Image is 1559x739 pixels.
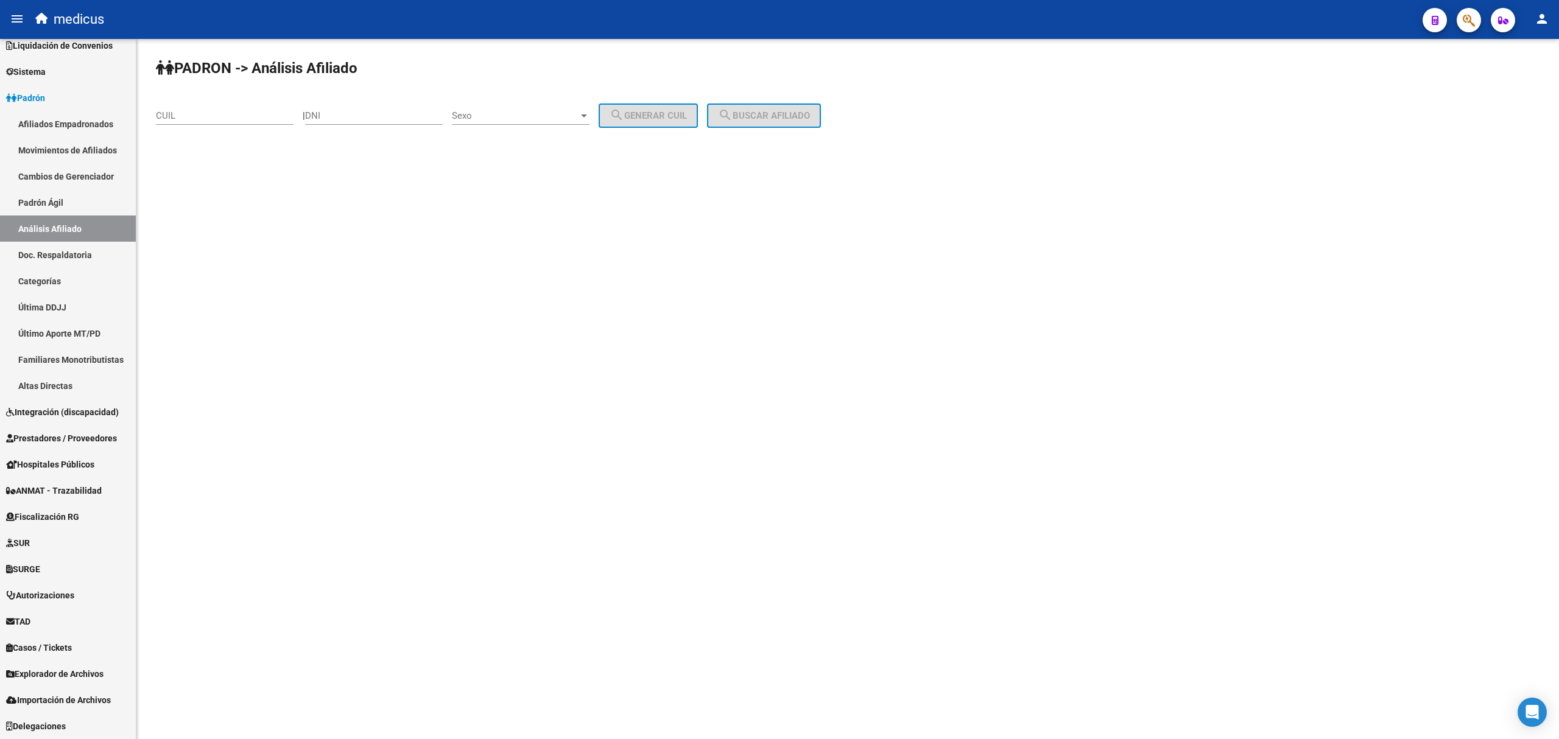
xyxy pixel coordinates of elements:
span: Explorador de Archivos [6,667,104,681]
span: Padrón [6,91,45,105]
span: Buscar afiliado [718,110,810,121]
button: Buscar afiliado [707,103,821,128]
span: Integración (discapacidad) [6,405,119,419]
span: TAD [6,615,30,628]
strong: PADRON -> Análisis Afiliado [156,60,357,77]
span: Delegaciones [6,720,66,733]
span: Liquidación de Convenios [6,39,113,52]
div: | [303,110,707,121]
span: Prestadores / Proveedores [6,432,117,445]
mat-icon: search [718,108,733,122]
mat-icon: search [610,108,624,122]
span: SURGE [6,562,40,576]
span: medicus [54,6,104,33]
span: Importación de Archivos [6,693,111,707]
button: Generar CUIL [599,103,698,128]
mat-icon: menu [10,12,24,26]
span: Hospitales Públicos [6,458,94,471]
span: Generar CUIL [610,110,687,121]
span: ANMAT - Trazabilidad [6,484,102,497]
span: Casos / Tickets [6,641,72,654]
span: SUR [6,536,30,550]
span: Fiscalización RG [6,510,79,524]
div: Open Intercom Messenger [1518,698,1547,727]
span: Sistema [6,65,46,79]
span: Sexo [452,110,579,121]
span: Autorizaciones [6,589,74,602]
mat-icon: person [1535,12,1549,26]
